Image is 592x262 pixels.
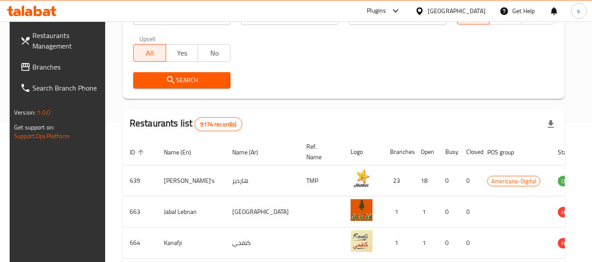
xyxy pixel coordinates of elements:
td: 639 [123,165,157,196]
td: 18 [414,165,438,196]
th: Busy [438,139,459,165]
td: 23 [383,165,414,196]
span: Ref. Name [306,141,333,162]
span: OPEN [558,176,579,186]
td: 0 [459,165,480,196]
td: 0 [459,227,480,259]
span: Branches [32,62,102,72]
span: Search [140,75,223,86]
span: Yes [170,47,195,59]
span: HIDDEN [558,207,584,217]
a: Support.OpsPlatform [14,130,70,142]
td: 0 [459,196,480,227]
th: Branches [383,139,414,165]
td: 664 [123,227,157,259]
td: [PERSON_NAME]'s [157,165,225,196]
span: Get support on: [14,122,54,133]
a: Search Branch Phone [13,77,109,98]
th: Logo [344,139,383,165]
button: No [198,44,230,62]
span: All [461,10,486,22]
span: Americana-Digital [488,176,540,186]
td: 1 [414,227,438,259]
td: 0 [438,227,459,259]
td: [GEOGRAPHIC_DATA] [225,196,299,227]
td: 1 [383,227,414,259]
img: Kanafji [351,230,372,252]
span: Name (Ar) [232,147,269,157]
button: Search [133,72,230,88]
span: Search Branch Phone [32,83,102,93]
div: HIDDEN [558,238,584,248]
span: Version: [14,107,35,118]
h2: Restaurants list [130,117,242,131]
th: Open [414,139,438,165]
button: All [133,44,166,62]
td: 1 [383,196,414,227]
span: s [577,6,580,16]
span: 1.0.0 [37,107,50,118]
span: Restaurants Management [32,30,102,51]
td: هارديز [225,165,299,196]
td: Kanafji [157,227,225,259]
button: Yes [166,44,199,62]
img: Hardee's [351,168,372,190]
span: 9174 record(s) [195,120,241,129]
span: Status [558,147,586,157]
span: ID [130,147,146,157]
div: Total records count [195,117,242,131]
div: [GEOGRAPHIC_DATA] [428,6,486,16]
div: OPEN [558,176,579,186]
a: Restaurants Management [13,25,109,56]
span: All [137,47,163,59]
img: Jabal Lebnan [351,199,372,221]
td: 0 [438,165,459,196]
td: Jabal Lebnan [157,196,225,227]
span: No [202,47,227,59]
td: 0 [438,196,459,227]
span: Name (En) [164,147,202,157]
a: Branches [13,56,109,77]
span: TMP [525,10,551,22]
span: POS group [487,147,525,157]
th: Closed [459,139,480,165]
div: HIDDEN [558,207,584,217]
span: HIDDEN [558,238,584,248]
td: 663 [123,196,157,227]
td: TMP [299,165,344,196]
td: كنفجي [225,227,299,259]
label: Upsell [139,35,156,42]
div: Export file [540,114,561,135]
td: 1 [414,196,438,227]
div: Plugins [367,6,386,16]
span: TGO [493,10,518,22]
